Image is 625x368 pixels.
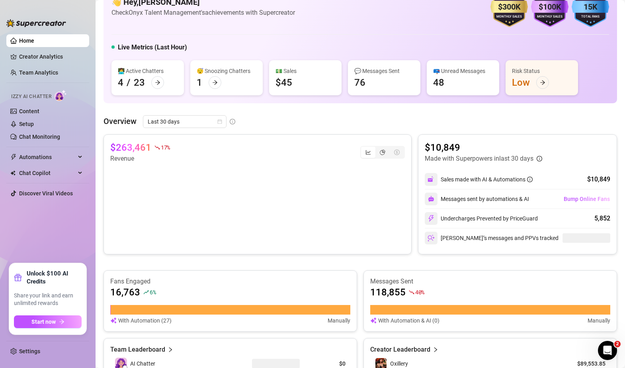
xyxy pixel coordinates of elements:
span: calendar [217,119,222,124]
article: $0 [309,360,346,368]
div: 15K [572,1,609,13]
span: right [168,345,173,354]
div: $10,849 [587,175,610,184]
div: Undercharges Prevented by PriceGuard [425,212,538,225]
div: $100K [531,1,568,13]
article: 16,763 [110,286,140,299]
span: fall [154,145,160,150]
span: arrow-right [59,319,64,325]
span: right [433,345,438,354]
span: Bump Online Fans [564,196,610,202]
span: 40 % [415,288,424,296]
img: svg%3e [428,176,435,183]
a: Settings [19,348,40,354]
img: logo-BBDzfeDw.svg [6,19,66,27]
article: With Automation & AI (0) [378,316,439,325]
div: segmented control [360,146,405,159]
a: Creator Analytics [19,50,83,63]
img: Chat Copilot [10,170,16,176]
article: With Automation (27) [118,316,172,325]
span: info-circle [537,156,542,161]
div: 💬 Messages Sent [354,67,414,75]
img: svg%3e [428,215,435,222]
article: $10,849 [425,141,542,154]
div: $300K [490,1,528,13]
div: 23 [134,76,145,89]
span: arrow-right [212,80,218,85]
button: Bump Online Fans [563,193,610,205]
div: 😴 Snoozing Chatters [197,67,256,75]
a: Discover Viral Videos [19,190,73,197]
article: Made with Superpowers in last 30 days [425,154,533,163]
span: info-circle [527,177,533,182]
article: Revenue [110,154,170,163]
span: Automations [19,151,76,163]
a: Content [19,108,39,114]
div: Risk Status [512,67,572,75]
article: $263,461 [110,141,151,154]
h5: Live Metrics (Last Hour) [118,43,187,52]
span: Share your link and earn unlimited rewards [14,292,82,307]
img: svg%3e [428,196,434,202]
div: Monthly Sales [531,14,568,20]
a: Setup [19,121,34,127]
article: Team Leaderboard [110,345,165,354]
button: Start nowarrow-right [14,315,82,328]
span: line-chart [365,150,371,155]
img: svg%3e [370,316,377,325]
span: arrow-right [540,80,545,85]
span: info-circle [230,119,235,124]
div: 1 [197,76,202,89]
div: 📪 Unread Messages [433,67,493,75]
a: Chat Monitoring [19,134,60,140]
article: Manually [588,316,610,325]
a: Home [19,37,34,44]
span: Start now [31,319,56,325]
span: Last 30 days [148,116,222,128]
strong: Unlock $100 AI Credits [27,270,82,285]
img: svg%3e [428,234,435,242]
div: $45 [275,76,292,89]
span: 17 % [161,144,170,151]
article: Fans Engaged [110,277,350,286]
article: Check Onyx Talent Management's achievements with Supercreator [111,8,295,18]
div: [PERSON_NAME]’s messages and PPVs tracked [425,232,559,244]
span: arrow-right [155,80,160,85]
div: 💵 Sales [275,67,335,75]
article: 118,855 [370,286,406,299]
img: svg%3e [110,316,117,325]
span: 2 [614,341,621,347]
span: 6 % [150,288,156,296]
div: Monthly Sales [490,14,528,20]
div: Sales made with AI & Automations [441,175,533,184]
span: dollar-circle [394,150,400,155]
div: 48 [433,76,444,89]
span: fall [409,289,414,295]
a: Team Analytics [19,69,58,76]
span: thunderbolt [10,154,17,160]
div: Total Fans [572,14,609,20]
iframe: Intercom live chat [598,341,617,360]
div: Messages sent by automations & AI [425,193,529,205]
div: 76 [354,76,365,89]
span: Chat Copilot [19,167,76,179]
span: Izzy AI Chatter [11,93,51,100]
article: $89,553.85 [569,360,605,368]
img: AI Chatter [55,90,67,101]
span: rise [143,289,149,295]
article: Creator Leaderboard [370,345,430,354]
span: AI Chatter [130,359,155,368]
div: 4 [118,76,123,89]
article: Overview [104,115,137,127]
div: 👩‍💻 Active Chatters [118,67,178,75]
div: 5,852 [594,214,610,223]
span: gift [14,274,22,281]
span: pie-chart [380,150,385,155]
span: Oxillery [390,360,408,367]
article: Manually [328,316,350,325]
article: Messages Sent [370,277,610,286]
